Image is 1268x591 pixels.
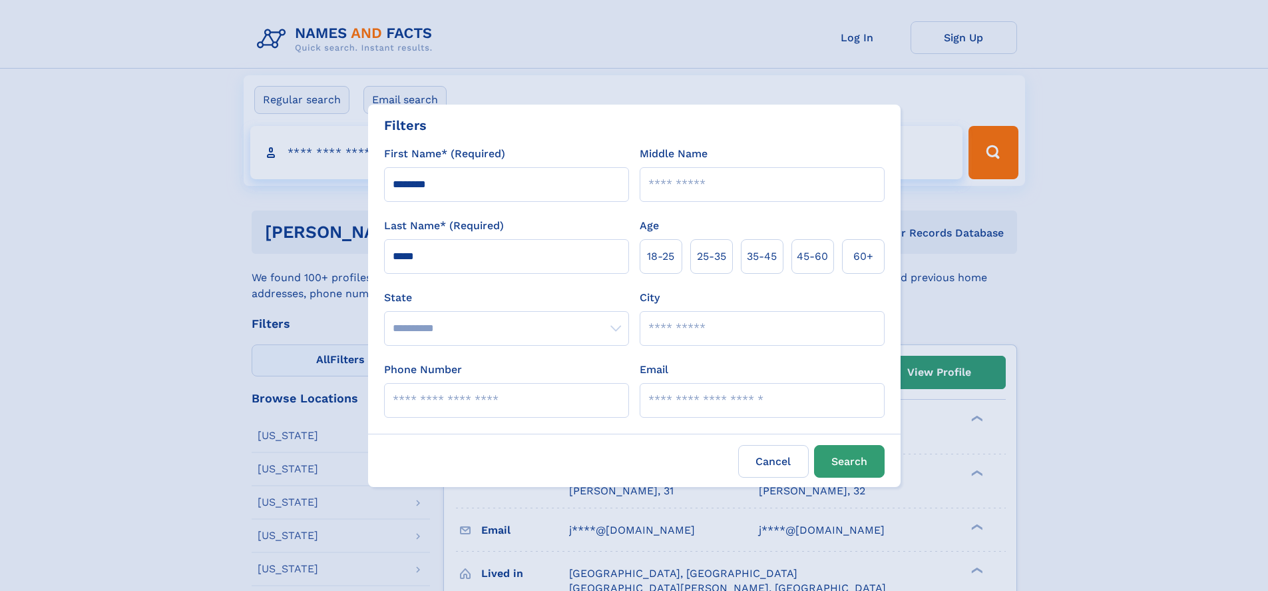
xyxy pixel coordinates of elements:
span: 60+ [853,249,873,265]
span: 45‑60 [797,249,828,265]
label: City [640,290,660,306]
div: Filters [384,115,427,135]
span: 18‑25 [647,249,674,265]
label: State [384,290,629,306]
span: 25‑35 [697,249,726,265]
span: 35‑45 [747,249,777,265]
label: Age [640,218,659,234]
button: Search [814,445,885,478]
label: Cancel [738,445,809,478]
label: Last Name* (Required) [384,218,504,234]
label: Email [640,362,668,378]
label: First Name* (Required) [384,146,505,162]
label: Phone Number [384,362,462,378]
label: Middle Name [640,146,708,162]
